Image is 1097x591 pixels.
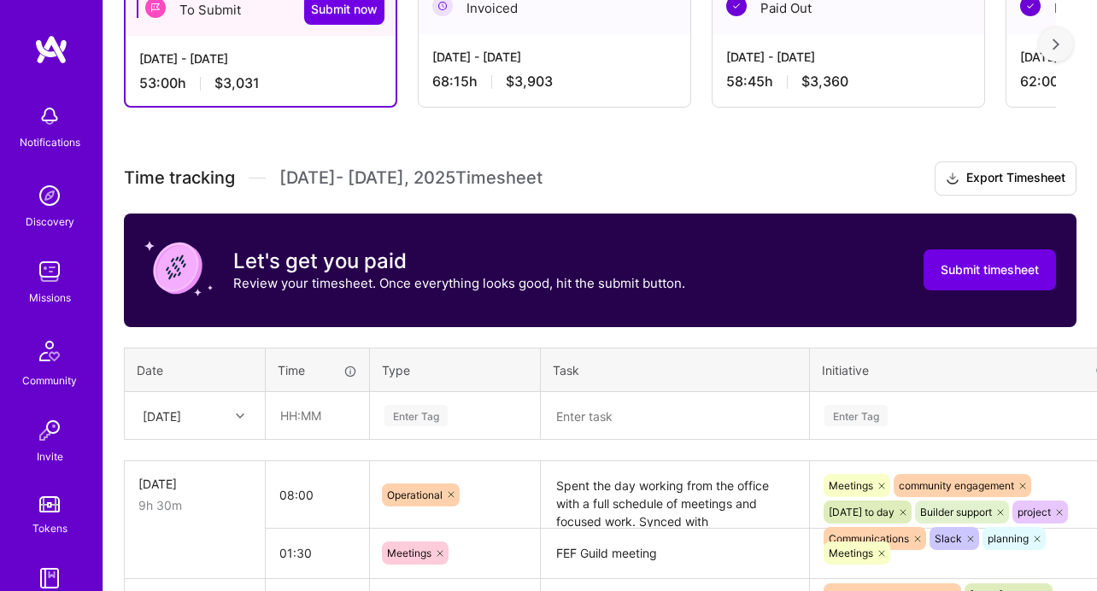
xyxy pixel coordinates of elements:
[384,402,448,429] div: Enter Tag
[32,519,67,537] div: Tokens
[139,74,382,92] div: 53:00 h
[278,361,357,379] div: Time
[34,34,68,65] img: logo
[311,1,378,18] span: Submit now
[37,448,63,465] div: Invite
[138,496,251,514] div: 9h 30m
[899,479,1014,492] span: community engagement
[924,249,1056,290] button: Submit timesheet
[29,289,71,307] div: Missions
[726,73,971,91] div: 58:45 h
[726,48,971,66] div: [DATE] - [DATE]
[941,261,1039,278] span: Submit timesheet
[236,412,244,420] i: icon Chevron
[32,178,67,213] img: discovery
[39,496,60,512] img: tokens
[829,479,873,492] span: Meetings
[935,161,1076,196] button: Export Timesheet
[387,547,431,559] span: Meetings
[144,234,213,302] img: coin
[266,472,369,518] input: HH:MM
[946,170,959,188] i: icon Download
[29,331,70,372] img: Community
[26,213,74,231] div: Discovery
[32,413,67,448] img: Invite
[801,73,848,91] span: $3,360
[506,73,553,91] span: $3,903
[1053,38,1059,50] img: right
[370,348,541,392] th: Type
[279,167,543,189] span: [DATE] - [DATE] , 2025 Timesheet
[20,133,80,151] div: Notifications
[125,348,266,392] th: Date
[543,463,807,527] textarea: Spent the day working from the office with a full schedule of meetings and focused work. Synced w...
[432,48,677,66] div: [DATE] - [DATE]
[824,402,888,429] div: Enter Tag
[920,506,992,518] span: Builder support
[139,50,382,67] div: [DATE] - [DATE]
[432,73,677,91] div: 68:15 h
[387,489,443,501] span: Operational
[543,530,807,577] textarea: FEF Guild meeting
[829,547,873,559] span: Meetings
[22,372,77,389] div: Community
[541,348,810,392] th: Task
[1018,506,1051,518] span: project
[233,249,685,274] h3: Let's get you paid
[267,393,368,438] input: HH:MM
[138,475,251,493] div: [DATE]
[266,530,369,576] input: HH:MM
[32,255,67,289] img: teamwork
[143,407,181,424] div: [DATE]
[233,274,685,292] p: Review your timesheet. Once everything looks good, hit the submit button.
[214,74,260,92] span: $3,031
[124,167,235,189] span: Time tracking
[829,506,895,518] span: [DATE] to day
[32,99,67,133] img: bell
